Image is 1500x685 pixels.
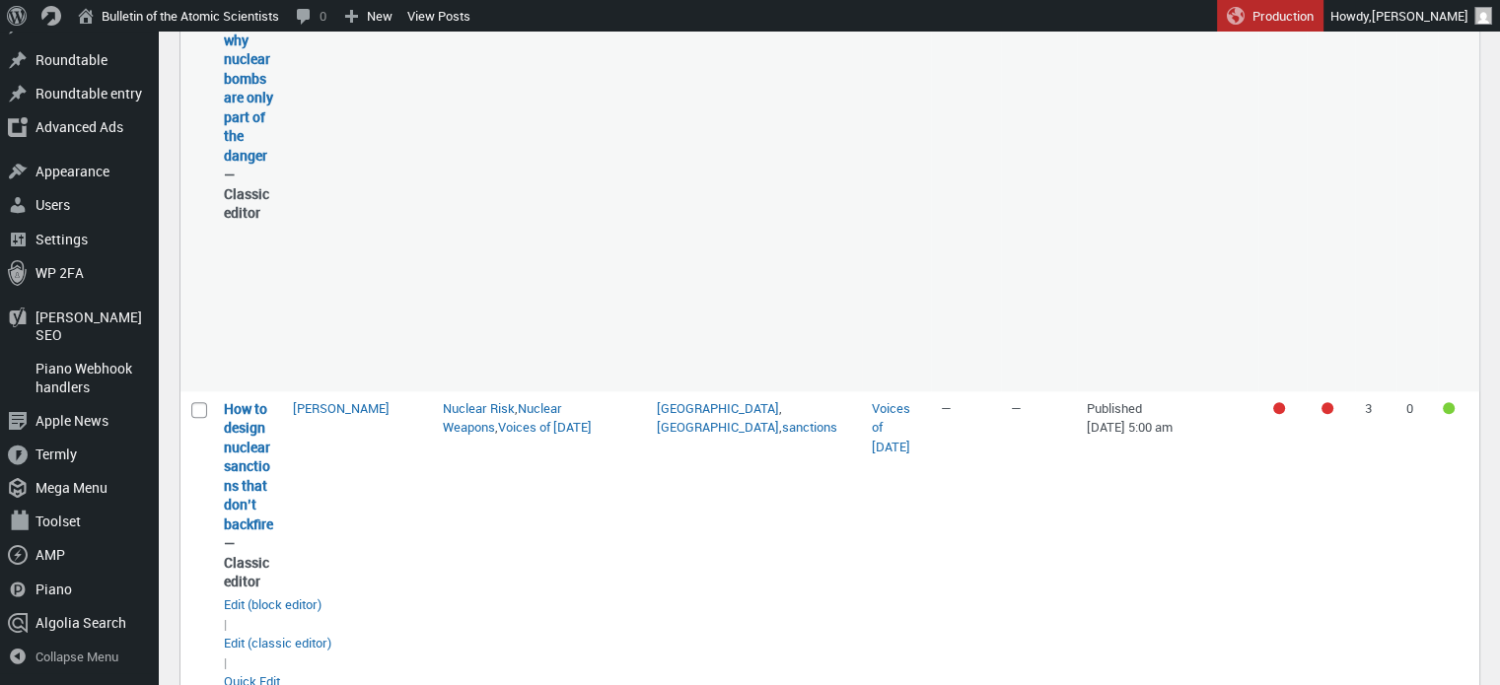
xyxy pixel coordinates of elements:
a: [GEOGRAPHIC_DATA] [657,399,779,417]
div: Good [1443,402,1455,414]
span: — [1011,399,1022,417]
span: [PERSON_NAME] [1372,7,1468,25]
strong: — [224,399,273,591]
a: Nuclear Risk [443,399,515,417]
a: Nuclear Weapons [443,399,562,437]
div: Needs improvement [1321,402,1333,414]
a: Voices of [DATE] [872,399,910,455]
span: Classic editor [224,553,269,591]
a: [GEOGRAPHIC_DATA] [657,418,779,436]
a: Voices of [DATE] [498,418,592,436]
span: | [224,634,331,671]
a: Edit “How to design nuclear sanctions that don’t backfire” in the block editor [224,595,321,615]
span: Classic editor [224,184,269,223]
span: | [224,595,321,633]
span: — [941,399,952,417]
a: “How to design nuclear sanctions that don’t backfire” (Edit) [224,399,273,533]
a: Edit “How to design nuclear sanctions that don’t backfire” in the classic editor [224,634,331,653]
a: [PERSON_NAME] [293,399,390,417]
a: sanctions [782,418,837,436]
div: Focus keyphrase not set [1273,402,1285,414]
